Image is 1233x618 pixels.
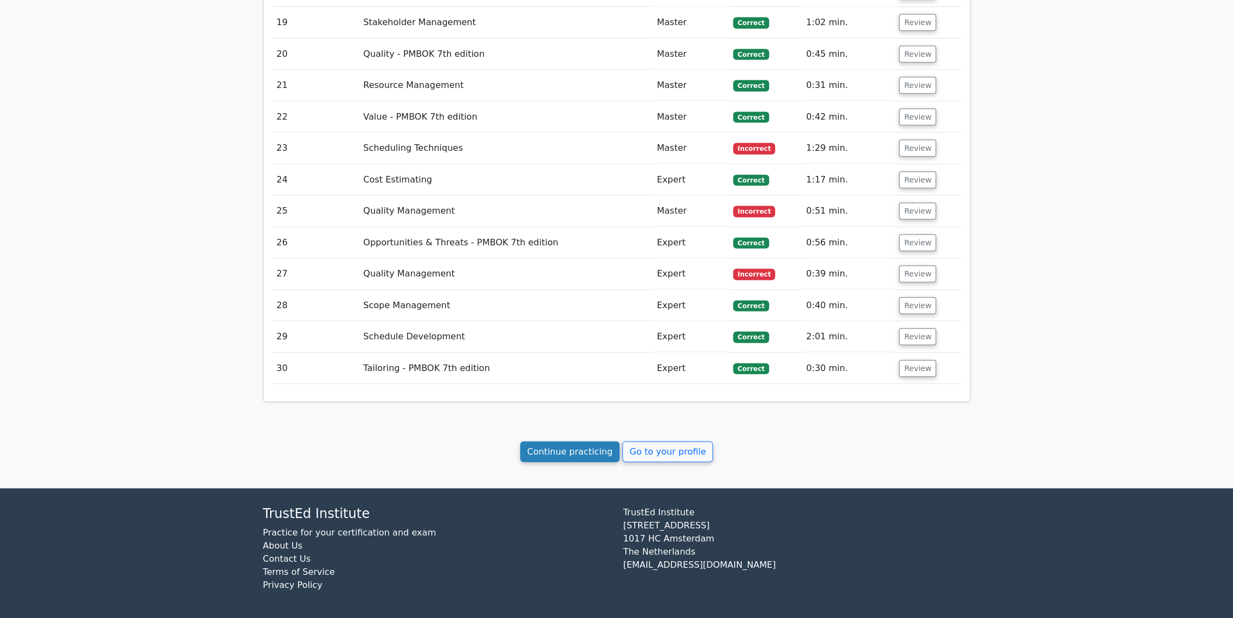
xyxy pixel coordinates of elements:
[359,290,652,321] td: Scope Management
[733,49,769,60] span: Correct
[652,227,729,258] td: Expert
[359,321,652,352] td: Schedule Development
[899,14,936,31] button: Review
[617,506,977,601] div: TrustEd Institute [STREET_ADDRESS] 1017 HC Amsterdam The Netherlands [EMAIL_ADDRESS][DOMAIN_NAME]
[359,164,652,196] td: Cost Estimating
[802,102,895,133] td: 0:42 min.
[359,39,652,70] td: Quality - PMBOK 7th edition
[272,70,359,101] td: 21
[263,527,436,538] a: Practice for your certification and exam
[652,7,729,38] td: Master
[733,80,769,91] span: Correct
[899,203,936,220] button: Review
[359,227,652,258] td: Opportunities & Threats - PMBOK 7th edition
[802,7,895,38] td: 1:02 min.
[359,102,652,133] td: Value - PMBOK 7th edition
[272,102,359,133] td: 22
[733,175,769,186] span: Correct
[802,70,895,101] td: 0:31 min.
[272,227,359,258] td: 26
[652,164,729,196] td: Expert
[733,238,769,249] span: Correct
[899,172,936,189] button: Review
[359,7,652,38] td: Stakeholder Management
[263,540,302,551] a: About Us
[802,196,895,227] td: 0:51 min.
[652,353,729,384] td: Expert
[802,133,895,164] td: 1:29 min.
[899,234,936,251] button: Review
[272,196,359,227] td: 25
[359,133,652,164] td: Scheduling Techniques
[733,17,769,28] span: Correct
[263,506,610,522] h4: TrustEd Institute
[802,164,895,196] td: 1:17 min.
[802,290,895,321] td: 0:40 min.
[272,7,359,38] td: 19
[733,143,775,154] span: Incorrect
[622,442,713,462] a: Go to your profile
[733,301,769,311] span: Correct
[652,70,729,101] td: Master
[272,164,359,196] td: 24
[899,109,936,126] button: Review
[520,442,620,462] a: Continue practicing
[802,321,895,352] td: 2:01 min.
[733,269,775,280] span: Incorrect
[802,227,895,258] td: 0:56 min.
[359,353,652,384] td: Tailoring - PMBOK 7th edition
[263,567,335,577] a: Terms of Service
[272,258,359,290] td: 27
[263,580,323,590] a: Privacy Policy
[272,321,359,352] td: 29
[899,266,936,282] button: Review
[272,290,359,321] td: 28
[733,206,775,217] span: Incorrect
[359,196,652,227] td: Quality Management
[652,290,729,321] td: Expert
[899,77,936,94] button: Review
[272,133,359,164] td: 23
[899,46,936,63] button: Review
[899,328,936,345] button: Review
[733,112,769,123] span: Correct
[899,140,936,157] button: Review
[652,102,729,133] td: Master
[652,321,729,352] td: Expert
[899,297,936,314] button: Review
[733,332,769,343] span: Correct
[652,258,729,290] td: Expert
[652,133,729,164] td: Master
[802,39,895,70] td: 0:45 min.
[802,258,895,290] td: 0:39 min.
[359,258,652,290] td: Quality Management
[272,353,359,384] td: 30
[359,70,652,101] td: Resource Management
[802,353,895,384] td: 0:30 min.
[733,363,769,374] span: Correct
[652,196,729,227] td: Master
[652,39,729,70] td: Master
[272,39,359,70] td: 20
[263,554,311,564] a: Contact Us
[899,360,936,377] button: Review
